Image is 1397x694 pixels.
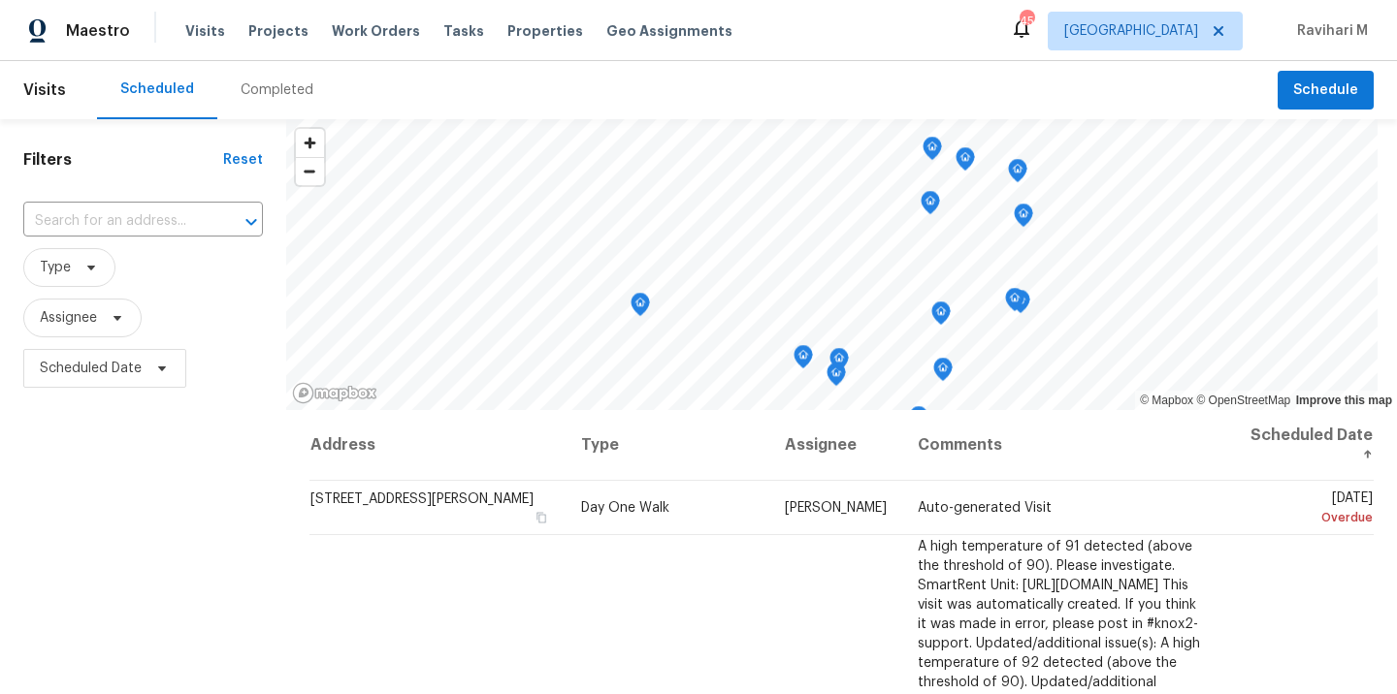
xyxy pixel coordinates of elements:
div: 45 [1020,12,1033,31]
span: [GEOGRAPHIC_DATA] [1064,21,1198,41]
div: Map marker [933,358,953,388]
span: Geo Assignments [606,21,732,41]
span: Auto-generated Visit [918,501,1052,515]
span: Visits [23,69,66,111]
div: Scheduled [120,79,194,99]
span: Maestro [66,21,130,41]
span: Visits [185,21,225,41]
span: Work Orders [332,21,420,41]
div: Map marker [829,348,849,378]
div: Map marker [794,345,813,375]
div: Map marker [1014,204,1033,234]
span: Assignee [40,308,97,328]
a: Mapbox [1140,394,1193,407]
div: Completed [241,80,313,100]
div: Map marker [909,406,928,436]
th: Address [309,410,566,481]
button: Zoom out [296,157,324,185]
th: Scheduled Date ↑ [1222,410,1374,481]
div: Reset [223,150,263,170]
div: Map marker [631,293,650,323]
div: Map marker [1008,159,1027,189]
span: [STREET_ADDRESS][PERSON_NAME] [310,492,534,506]
span: Zoom out [296,158,324,185]
div: Map marker [1005,288,1024,318]
th: Type [566,410,770,481]
div: Overdue [1238,508,1373,527]
span: Tasks [443,24,484,38]
canvas: Map [286,119,1378,410]
th: Assignee [769,410,902,481]
span: [PERSON_NAME] [785,501,887,515]
span: Day One Walk [581,501,669,515]
h1: Filters [23,150,223,170]
span: Scheduled Date [40,359,142,378]
div: Map marker [923,137,942,167]
div: Map marker [827,363,846,393]
span: Projects [248,21,309,41]
th: Comments [902,410,1221,481]
a: OpenStreetMap [1196,394,1290,407]
a: Improve this map [1296,394,1392,407]
span: Properties [507,21,583,41]
button: Open [238,208,265,236]
span: Type [40,258,71,277]
span: Ravihari M [1289,21,1368,41]
span: [DATE] [1238,491,1373,527]
div: Map marker [931,301,951,331]
span: Schedule [1293,79,1358,103]
div: Map marker [1011,290,1030,320]
button: Copy Address [533,509,550,526]
div: Map marker [921,191,940,221]
a: Mapbox homepage [292,382,377,404]
button: Schedule [1278,71,1374,110]
div: Map marker [956,147,975,177]
input: Search for an address... [23,206,209,237]
button: Zoom in [296,129,324,157]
